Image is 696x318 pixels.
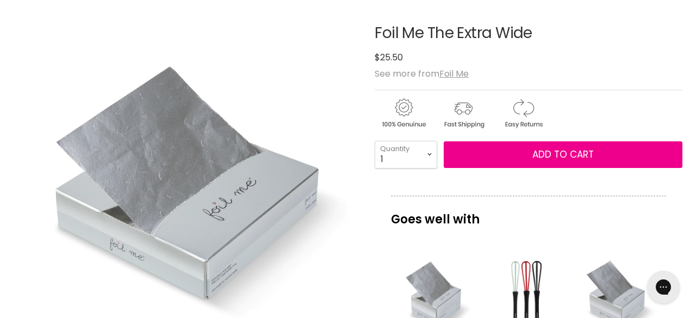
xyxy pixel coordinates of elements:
p: Goes well with [391,196,666,232]
h1: Foil Me The Extra Wide [375,25,682,42]
button: Add to cart [444,141,682,169]
span: $25.50 [375,51,403,64]
img: genuine.gif [375,97,432,130]
iframe: Gorgias live chat messenger [642,267,685,307]
select: Quantity [375,141,437,168]
span: See more from [375,67,469,80]
a: Foil Me [439,67,469,80]
img: returns.gif [494,97,552,130]
img: shipping.gif [434,97,492,130]
span: Add to cart [532,148,594,161]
